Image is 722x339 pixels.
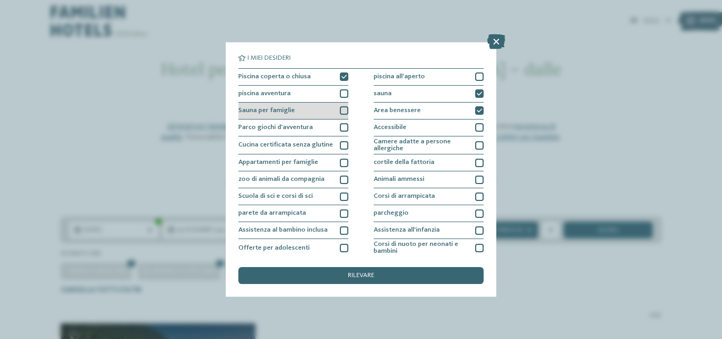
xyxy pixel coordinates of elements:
font: Animali ammessi [374,176,424,182]
font: Accessibile [374,124,406,131]
font: parcheggio [374,209,409,216]
font: piscina avventura [238,90,291,97]
font: piscina all'aperto [374,73,425,80]
font: Assistenza al bambino inclusa [238,226,328,233]
font: rilevare [348,272,374,279]
font: Assistenza all'infanzia [374,226,440,233]
font: Corsi di nuoto per neonati e bambini [374,241,458,254]
font: I miei desideri [247,54,291,61]
font: Area benessere [374,107,421,114]
font: Corsi di arrampicata [374,193,435,199]
font: Camere adatte a persone allergiche [374,138,451,152]
font: zoo di animali da compagnia [238,176,325,182]
font: Appartamenti per famiglie [238,159,318,166]
font: parete da arrampicata [238,209,306,216]
font: Piscina coperta o chiusa [238,73,311,80]
font: Offerte per adolescenti [238,244,310,251]
font: Parco giochi d'avventura [238,124,313,131]
font: Sauna per famiglie [238,107,295,114]
font: cortile della fattoria [374,159,434,166]
font: Scuola di sci e corsi di sci [238,193,313,199]
font: sauna [374,90,392,97]
font: Cucina certificata senza glutine [238,141,333,148]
